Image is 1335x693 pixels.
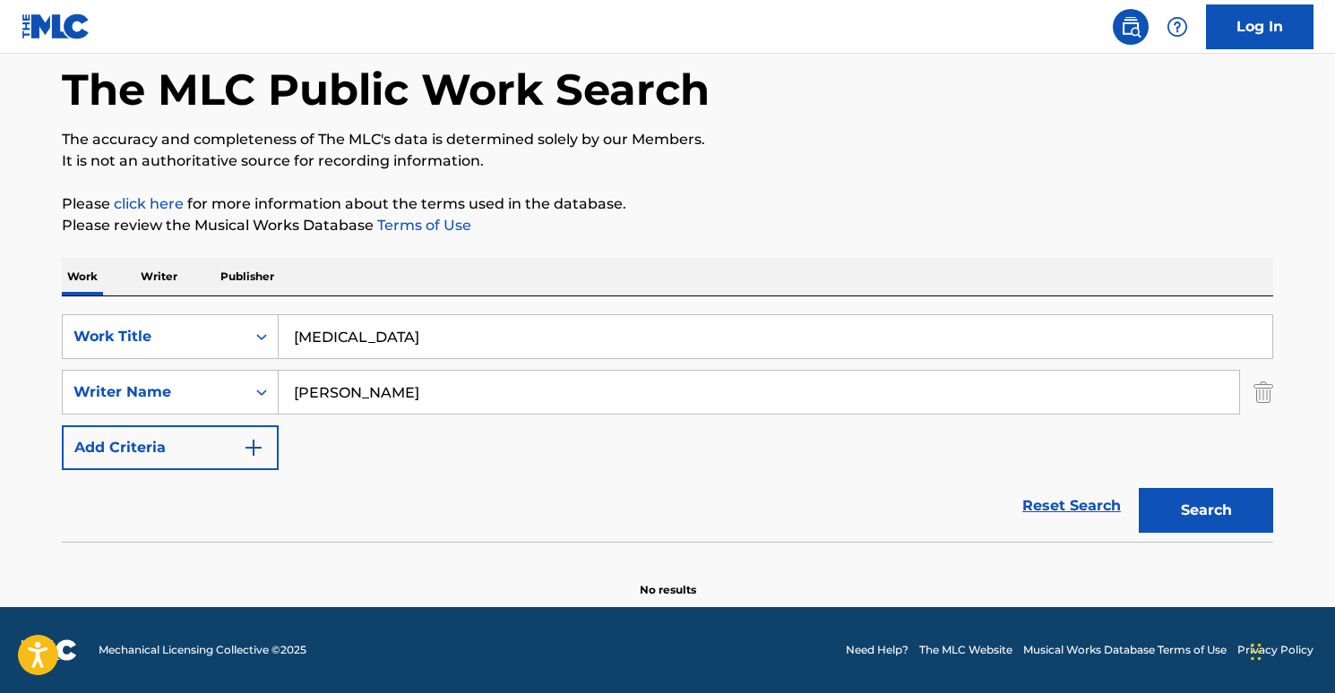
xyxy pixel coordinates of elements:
[1206,4,1313,49] a: Log In
[62,129,1273,150] p: The accuracy and completeness of The MLC's data is determined solely by our Members.
[1139,488,1273,533] button: Search
[62,258,103,295] p: Work
[374,217,471,234] a: Terms of Use
[62,150,1273,172] p: It is not an authoritative source for recording information.
[73,381,235,403] div: Writer Name
[135,258,183,295] p: Writer
[1023,642,1227,658] a: Musical Works Database Terms of Use
[62,314,1273,542] form: Search Form
[22,639,77,661] img: logo
[1253,370,1273,415] img: Delete Criterion
[243,437,264,458] img: 9d2ae6d4665cec9f34b9.svg
[114,195,184,212] a: click here
[1167,16,1188,38] img: help
[1245,607,1335,693] iframe: Chat Widget
[640,560,696,598] p: No results
[1159,9,1195,45] div: Help
[1013,486,1130,526] a: Reset Search
[919,642,1012,658] a: The MLC Website
[1245,607,1335,693] div: Sohbet Aracı
[1251,625,1262,679] div: Sürükle
[62,215,1273,236] p: Please review the Musical Works Database
[846,642,909,658] a: Need Help?
[62,193,1273,215] p: Please for more information about the terms used in the database.
[1237,642,1313,658] a: Privacy Policy
[73,326,235,347] div: Work Title
[215,258,280,295] p: Publisher
[1120,16,1141,38] img: search
[62,63,710,116] h1: The MLC Public Work Search
[1113,9,1149,45] a: Public Search
[62,425,279,470] button: Add Criteria
[99,642,306,658] span: Mechanical Licensing Collective © 2025
[22,13,90,39] img: MLC Logo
